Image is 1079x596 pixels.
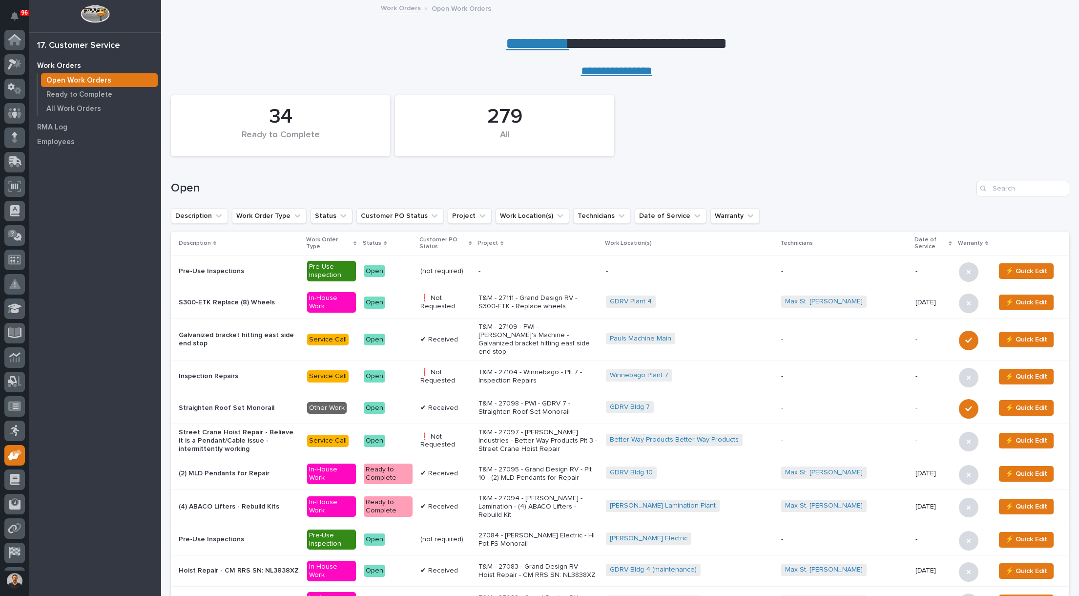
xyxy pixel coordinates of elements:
[781,372,908,381] p: -
[171,490,1069,524] tr: (4) ABACO Lifters - Rebuild KitsIn-House WorkReady to Complete✔ ReceivedT&M - 27094 - [PERSON_NAM...
[171,181,973,195] h1: Open
[171,555,1069,587] tr: Hoist Repair - CM RRS SN: NL3838XZIn-House WorkOpen✔ ReceivedT&M - 27083 - Grand Design RV - Hois...
[999,532,1054,548] button: ⚡ Quick Edit
[635,208,706,224] button: Date of Service
[781,267,908,276] p: -
[999,433,1054,448] button: ⚡ Quick Edit
[306,234,352,253] p: Work Order Type
[179,404,299,412] p: Straighten Roof Set Monorail
[364,402,385,414] div: Open
[573,208,631,224] button: Technicians
[915,437,951,445] p: -
[37,41,120,51] div: 17. Customer Service
[781,336,908,344] p: -
[179,298,299,307] p: S300-ETK Replace (8) Wheels
[307,561,356,581] div: In-House Work
[785,566,863,574] a: Max St. [PERSON_NAME]
[915,298,951,307] p: [DATE]
[364,265,385,277] div: Open
[171,524,1069,555] tr: Pre-Use InspectionsPre-Use InspectionOpen(not required)27084 - [PERSON_NAME] Electric - Hi Pot FS...
[12,12,25,27] div: Notifications96
[179,469,299,478] p: (2) MLD Pendants for Repair
[915,404,951,412] p: -
[311,208,353,224] button: Status
[478,323,598,356] p: T&M - 27109 - PWI - [PERSON_NAME]'s Machine - Galvanized bracket hitting east side end stop
[171,208,228,224] button: Description
[364,496,413,517] div: Ready to Complete
[915,372,951,381] p: -
[307,402,347,414] div: Other Work
[419,234,466,253] p: Customer PO Status
[381,2,421,13] a: Work Orders
[781,404,908,412] p: -
[307,334,349,346] div: Service Call
[307,530,356,550] div: Pre-Use Inspection
[307,370,349,383] div: Service Call
[29,134,161,149] a: Employees
[958,238,983,249] p: Warranty
[420,368,471,385] p: ❗ Not Requested
[29,120,161,134] a: RMA Log
[46,90,112,99] p: Ready to Complete
[38,73,161,87] a: Open Work Orders
[478,466,598,482] p: T&M - 27095 - Grand Design RV - Plt 10 - (2) MLD Pendants for Repair
[37,123,67,132] p: RMA Log
[477,238,498,249] p: Project
[781,535,908,544] p: -
[610,468,653,477] a: GDRV Bldg 10
[478,428,598,453] p: T&M - 27097 - [PERSON_NAME] Industries - Better Way Products Plt 3 - Street Crane Hoist Repair
[781,437,908,445] p: -
[364,297,385,309] div: Open
[999,466,1054,482] button: ⚡ Quick Edit
[785,468,863,477] a: Max St. [PERSON_NAME]
[610,371,668,380] a: Winnebago Plant 7
[976,181,1069,196] input: Search
[1005,371,1047,383] span: ⚡ Quick Edit
[364,533,385,546] div: Open
[187,105,373,129] div: 34
[915,535,951,544] p: -
[171,424,1069,458] tr: Street Crane Hoist Repair - Believe it is a Pendant/Cable issue - intermittently workingService C...
[478,294,598,311] p: T&M - 27111 - Grand Design RV - S300-ETK - Replace wheels
[232,208,307,224] button: Work Order Type
[610,335,671,343] a: Pauls Machine Main
[915,267,951,276] p: -
[364,370,385,383] div: Open
[179,567,299,575] p: Hoist Repair - CM RRS SN: NL3838XZ
[4,571,25,591] button: users-avatar
[21,9,28,16] p: 96
[364,334,385,346] div: Open
[785,502,863,510] a: Max St. [PERSON_NAME]
[179,503,299,511] p: (4) ABACO Lifters - Rebuild Kits
[187,130,373,150] div: Ready to Complete
[1005,468,1047,480] span: ⚡ Quick Edit
[610,403,650,411] a: GDRV Bldg 7
[179,267,299,276] p: Pre-Use Inspections
[999,332,1054,347] button: ⚡ Quick Edit
[171,255,1069,287] tr: Pre-Use InspectionsPre-Use InspectionOpen(not required)----⚡ Quick Edit
[4,6,25,26] button: Notifications
[915,469,951,478] p: [DATE]
[915,503,951,511] p: [DATE]
[179,535,299,544] p: Pre-Use Inspections
[1005,435,1047,447] span: ⚡ Quick Edit
[29,58,161,73] a: Work Orders
[785,298,863,306] a: Max St. [PERSON_NAME]
[432,2,491,13] p: Open Work Orders
[999,295,1054,310] button: ⚡ Quick Edit
[420,294,471,311] p: ❗ Not Requested
[999,563,1054,579] button: ⚡ Quick Edit
[605,238,652,249] p: Work Location(s)
[364,464,413,484] div: Ready to Complete
[307,464,356,484] div: In-House Work
[179,331,299,348] p: Galvanized bracket hitting east side end stop
[364,435,385,447] div: Open
[420,469,471,478] p: ✔ Received
[364,565,385,577] div: Open
[307,435,349,447] div: Service Call
[606,267,774,276] p: -
[915,336,951,344] p: -
[915,567,951,575] p: [DATE]
[412,105,598,129] div: 279
[610,502,716,510] a: [PERSON_NAME] Lamination Plant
